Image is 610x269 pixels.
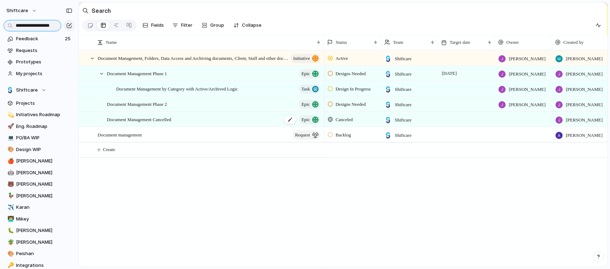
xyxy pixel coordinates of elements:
div: 💻 [7,134,12,142]
div: ✈️Karan [4,202,75,213]
div: 🤖 [7,169,12,177]
button: Epic [299,69,320,78]
span: Eng. Roadmap [16,123,72,130]
div: ✈️ [7,203,12,212]
span: request [295,130,310,140]
a: 🎨Design WIP [4,144,75,155]
span: Backlog [336,131,351,139]
span: [PERSON_NAME] [16,192,72,200]
a: 🤖[PERSON_NAME] [4,167,75,178]
span: Shiftcare [395,86,412,93]
span: Peishan [16,250,72,257]
span: [DATE] [440,69,459,78]
span: shiftcare [6,7,28,14]
div: 🎨 [7,250,12,258]
span: Design In Progress [336,86,371,93]
a: 🎨Peishan [4,248,75,259]
span: Design WIP [16,146,72,153]
span: Shiftcare [16,87,38,94]
button: Collapse [231,20,264,31]
div: 🐻 [7,180,12,188]
span: [PERSON_NAME] [566,55,603,62]
span: [PERSON_NAME] [566,71,603,78]
button: ✈️ [6,204,14,211]
a: 🐻[PERSON_NAME] [4,179,75,190]
h2: Search [92,6,111,15]
span: [PERSON_NAME] [566,117,603,124]
button: Filter [170,20,195,31]
span: Requests [16,47,72,54]
span: [PERSON_NAME] [16,239,72,246]
div: 🦆[PERSON_NAME] [4,191,75,201]
span: Collapse [242,22,262,29]
span: Document Management Phase 2 [107,100,167,108]
a: 🪴[PERSON_NAME] [4,237,75,248]
div: 🎨 [7,145,12,154]
span: Epic [301,99,310,109]
button: 💻 [6,134,14,141]
button: 🎨 [6,250,14,257]
a: Feedback25 [4,33,75,44]
button: Group [198,20,228,31]
button: 🪴 [6,239,14,246]
span: Projects [16,100,72,107]
div: 👨‍💻 [7,215,12,223]
span: Karan [16,204,72,211]
span: [PERSON_NAME] [16,181,72,188]
span: [PERSON_NAME] [16,169,72,176]
div: 💫 [7,111,12,119]
button: request [293,130,320,140]
span: Owner [506,39,519,46]
span: PO/BA WIP [16,134,72,141]
div: 👨‍💻Mikey [4,214,75,224]
span: Mikey [16,216,72,223]
span: Name [106,39,117,46]
a: Requests [4,45,75,56]
span: Integrations [16,262,72,269]
div: 🦆 [7,192,12,200]
a: 🍎[PERSON_NAME] [4,156,75,166]
span: [PERSON_NAME] [509,71,546,78]
button: Task [299,84,320,94]
span: initiative [293,53,310,63]
span: Epic [301,69,310,79]
a: Prototypes [4,57,75,67]
span: Document Management, Folders, Data Access and Archiving documents, Client, Staff and other docume... [98,54,289,62]
span: Status [336,39,347,46]
span: Document Management Cancelled [107,115,171,123]
span: Epic [301,115,310,125]
span: 25 [65,35,72,42]
span: Document management [98,130,142,139]
div: 💫Initiatives Roadmap [4,109,75,120]
span: Group [210,22,224,29]
button: Epic [299,115,320,124]
span: Prototypes [16,58,72,66]
a: 💻PO/BA WIP [4,133,75,143]
span: [PERSON_NAME] [566,101,603,108]
span: [PERSON_NAME] [566,86,603,93]
span: [PERSON_NAME] [509,101,546,108]
span: Designs Needed [336,70,366,77]
div: 🐛 [7,227,12,235]
span: Shiftcare [395,117,412,124]
button: 👨‍💻 [6,216,14,223]
button: 🎨 [6,146,14,153]
a: My projects [4,68,75,79]
button: Fields [140,20,167,31]
span: Shiftcare [395,71,412,78]
span: Team [393,39,403,46]
button: shiftcare [3,5,41,16]
span: [PERSON_NAME] [509,55,546,62]
span: Designs Needed [336,101,366,108]
span: [PERSON_NAME] [16,227,72,234]
button: 🤖 [6,169,14,176]
span: Filter [181,22,192,29]
span: Canceled [336,116,353,123]
button: 🐛 [6,227,14,234]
